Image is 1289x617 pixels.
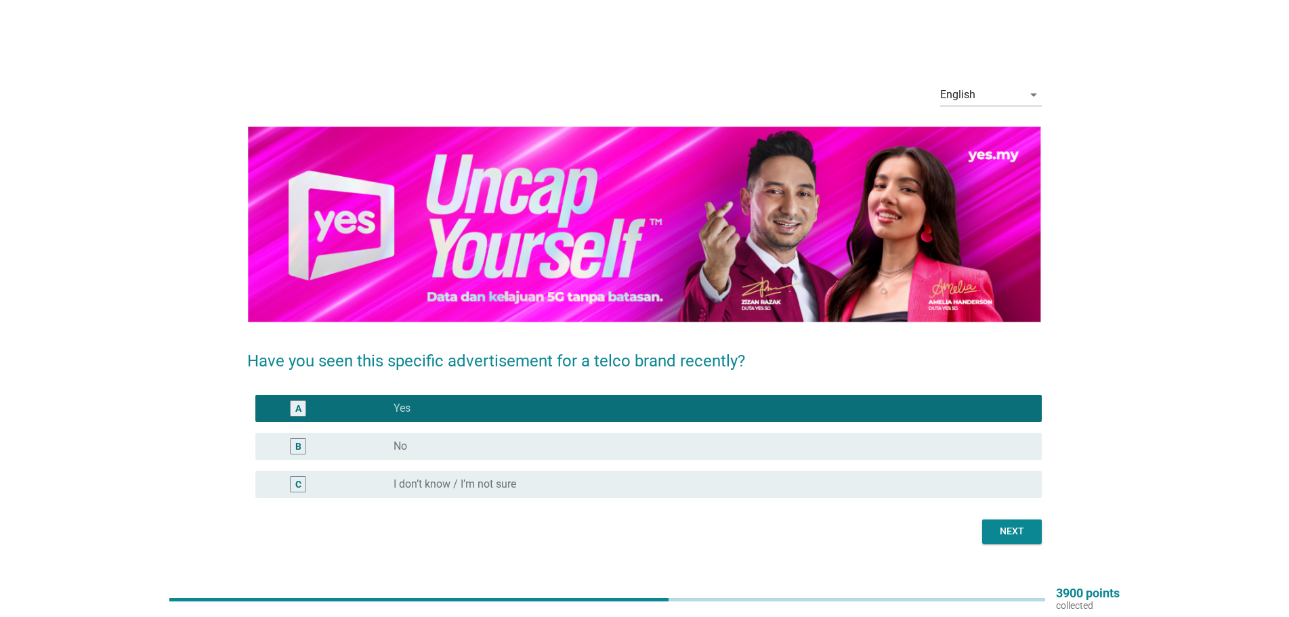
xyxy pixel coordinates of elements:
p: collected [1056,599,1120,612]
img: aa938b63-0e44-4092-ad41-409d11f264e5-uncapped.png [247,125,1042,324]
button: Next [982,519,1042,544]
div: C [295,477,301,491]
div: A [295,401,301,415]
div: B [295,439,301,453]
label: I don’t know / I’m not sure [394,477,516,491]
h2: Have you seen this specific advertisement for a telco brand recently? [247,335,1042,373]
div: Next [993,524,1031,538]
i: arrow_drop_down [1026,87,1042,103]
label: No [394,440,407,453]
p: 3900 points [1056,587,1120,599]
div: English [940,89,975,101]
label: Yes [394,402,410,415]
